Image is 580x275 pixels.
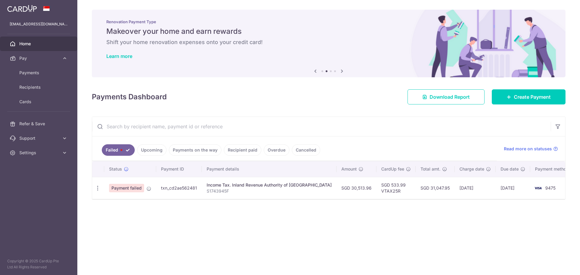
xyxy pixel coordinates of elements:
[514,93,551,101] span: Create Payment
[408,89,485,104] a: Download Report
[137,144,166,156] a: Upcoming
[430,93,470,101] span: Download Report
[19,55,59,61] span: Pay
[19,70,59,76] span: Payments
[341,166,357,172] span: Amount
[492,89,565,104] a: Create Payment
[19,150,59,156] span: Settings
[92,117,551,136] input: Search by recipient name, payment id or reference
[416,177,455,199] td: SGD 31,047.95
[106,39,551,46] h6: Shift your home renovation expenses onto your credit card!
[207,182,332,188] div: Income Tax. Inland Revenue Authority of [GEOGRAPHIC_DATA]
[19,41,59,47] span: Home
[102,144,135,156] a: Failed
[207,188,332,194] p: S1743945F
[106,53,132,59] a: Learn more
[92,10,565,77] img: Renovation banner
[109,166,122,172] span: Status
[19,121,59,127] span: Refer & Save
[467,102,580,275] iframe: Find more information here
[19,84,59,90] span: Recipients
[106,27,551,36] h5: Makeover your home and earn rewards
[10,21,68,27] p: [EMAIL_ADDRESS][DOMAIN_NAME]
[109,184,144,192] span: Payment failed
[224,144,261,156] a: Recipient paid
[202,161,337,177] th: Payment details
[92,91,167,102] h4: Payments Dashboard
[156,177,202,199] td: txn_cd2ae562481
[381,166,404,172] span: CardUp fee
[420,166,440,172] span: Total amt.
[455,177,496,199] td: [DATE]
[156,161,202,177] th: Payment ID
[292,144,320,156] a: Cancelled
[337,177,376,199] td: SGD 30,513.96
[264,144,289,156] a: Overdue
[169,144,221,156] a: Payments on the way
[106,19,551,24] p: Renovation Payment Type
[376,177,416,199] td: SGD 533.99 VTAX25R
[459,166,484,172] span: Charge date
[19,135,59,141] span: Support
[7,5,37,12] img: CardUp
[19,99,59,105] span: Cards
